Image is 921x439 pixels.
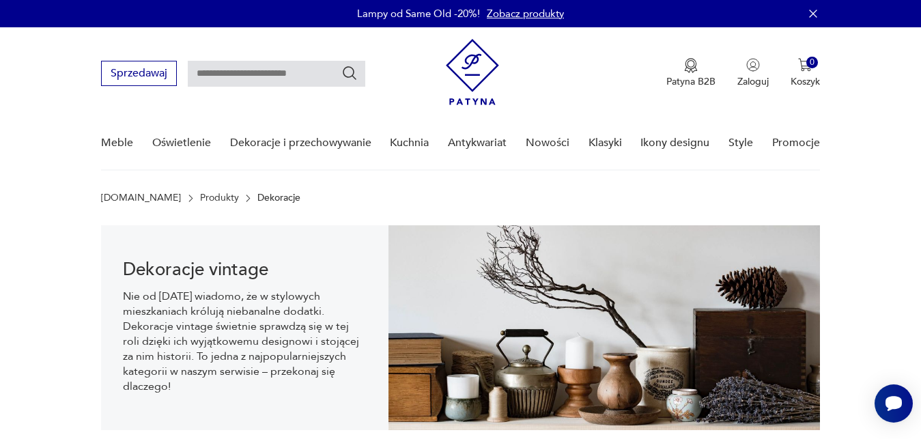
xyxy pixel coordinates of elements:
a: Oświetlenie [152,117,211,169]
a: Ikona medaluPatyna B2B [666,58,715,88]
button: Sprzedawaj [101,61,177,86]
a: Meble [101,117,133,169]
p: Nie od [DATE] wiadomo, że w stylowych mieszkaniach królują niebanalne dodatki. Dekoracje vintage ... [123,289,367,394]
a: Antykwariat [448,117,507,169]
p: Lampy od Same Old -20%! [357,7,480,20]
a: Nowości [526,117,569,169]
a: Produkty [200,193,239,203]
a: Klasyki [589,117,622,169]
a: Kuchnia [390,117,429,169]
p: Dekoracje [257,193,300,203]
p: Koszyk [791,75,820,88]
a: Sprzedawaj [101,70,177,79]
p: Patyna B2B [666,75,715,88]
button: 0Koszyk [791,58,820,88]
a: Zobacz produkty [487,7,564,20]
img: 3afcf10f899f7d06865ab57bf94b2ac8.jpg [388,225,819,430]
img: Ikonka użytkownika [746,58,760,72]
h1: Dekoracje vintage [123,261,367,278]
p: Zaloguj [737,75,769,88]
a: Promocje [772,117,820,169]
a: [DOMAIN_NAME] [101,193,181,203]
a: Style [728,117,753,169]
img: Patyna - sklep z meblami i dekoracjami vintage [446,39,499,105]
button: Szukaj [341,65,358,81]
iframe: Smartsupp widget button [875,384,913,423]
a: Dekoracje i przechowywanie [230,117,371,169]
button: Zaloguj [737,58,769,88]
img: Ikona koszyka [798,58,812,72]
button: Patyna B2B [666,58,715,88]
div: 0 [806,57,818,68]
a: Ikony designu [640,117,709,169]
img: Ikona medalu [684,58,698,73]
